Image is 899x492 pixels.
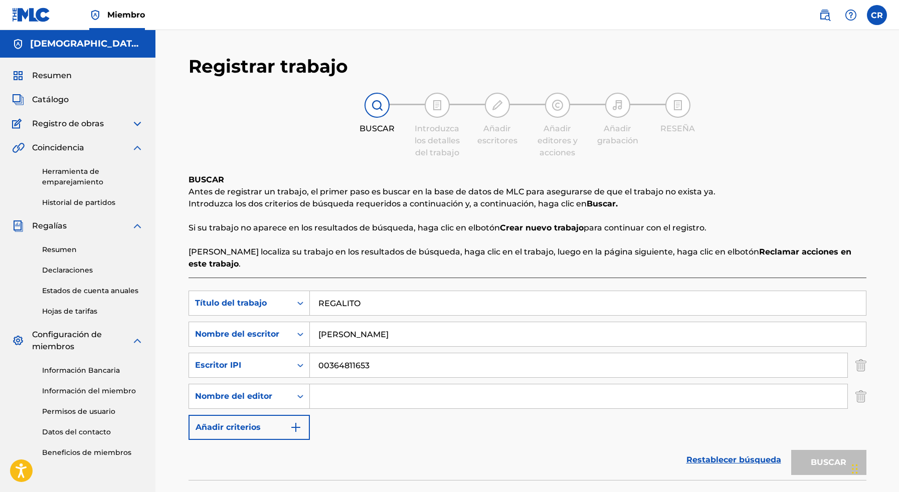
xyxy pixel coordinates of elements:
a: Datos del contacto [42,427,143,437]
p: Introduzca los dos criterios de búsqueda requeridos a continuación y, a continuación, haga clic en [189,198,866,210]
img: Cuentas [12,38,24,50]
img: Ampliar [131,220,143,232]
p: Si su trabajo no aparece en los resultados de búsqueda, haga clic en el botón para continuar con ... [189,222,866,234]
p: [PERSON_NAME] localiza su trabajo en los resultados de búsqueda, haga clic en el trabajo, luego e... [189,246,866,270]
span: Resumen [32,70,72,82]
a: Resumen [42,244,143,255]
span: Coincidencia [32,142,84,154]
div: Menú de usuario [867,5,887,25]
img: icono del indicador de paso para la búsqueda [371,99,383,111]
img: icono indicador de paso para agregar escritores [491,99,503,111]
button: Añadir criterios [189,415,310,440]
img: Ampliar [131,335,143,347]
img: Criterio de eliminación [855,353,866,378]
a: Restablecer búsqueda [681,449,786,471]
span: Catálogo [32,94,69,106]
a: Declaraciones [42,265,143,276]
span: Miembro [107,9,145,21]
a: Hojas de tarifas [42,306,143,317]
span: Registro de obras [32,118,104,130]
img: Titular de derechos máximos [89,9,101,21]
strong: Buscar. [587,199,618,208]
iframe: Widget de chat [849,444,899,492]
img: icono indicador de paso para Agregar editores y acciones [552,99,564,111]
div: Arrastrar [852,454,858,484]
p: Antes de registrar un trabajo, el primer paso es buscar en la base de datos de MLC para asegurars... [189,186,866,198]
img: Criterio de eliminación [855,384,866,409]
div: ayuda [841,5,861,25]
img: icono del indicador de paso para Introducir los detalles del trabajo [431,99,443,111]
h5: CRISTIANO ROSARIO [30,38,143,50]
h2: Registrar trabajo [189,55,348,78]
div: Añadir escritores [472,123,522,147]
img: Configuración de miembros [12,335,24,347]
div: Nombre del escritor [195,328,285,340]
iframe: Centro de recursos [871,327,899,410]
img: icono del indicador de paso para añadir grabación [612,99,624,111]
form: Formulario de búsqueda [189,291,866,480]
img: 9d2ae6d4665cec9f34b9.svg [290,421,302,433]
img: Coincidencia [12,142,25,154]
img: Logotipo de MLC [12,8,51,22]
a: ResumenResumen [12,70,72,82]
a: Información Bancaria [42,365,143,376]
img: Resumen [12,70,24,82]
strong: Reclamar acciones en este trabajo [189,247,851,269]
a: Permisos de usuario [42,406,143,417]
img: BUSCAR [819,9,831,21]
a: Historial de partidos [42,197,143,208]
div: RESEÑA [653,123,703,135]
div: Introduzca los detalles del trabajo [412,123,462,159]
div: Título del trabajo [195,297,285,309]
span: Configuración de miembros [32,329,131,353]
a: Estados de cuenta anuales [42,286,143,296]
div: Añadir editores y acciones [532,123,583,159]
img: icono del indicador de paso para revisión [672,99,684,111]
a: Información del miembro [42,386,143,396]
strong: Crear nuevo trabajo [500,223,584,232]
img: Ampliar [131,118,143,130]
b: BUSCAR [189,175,224,184]
div: Añadir grabación [593,123,643,147]
img: Catálogo [12,94,24,106]
a: Beneficios de miembros [42,447,143,458]
img: ayuda [845,9,857,21]
img: Registro de obras [12,118,25,130]
img: Ampliar [131,142,143,154]
img: Regalías [12,220,24,232]
a: Herramienta de emparejamiento [42,166,143,187]
div: Nombre del editor [195,390,285,402]
div: Escritor IPI [195,359,285,371]
a: CatálogoCatálogo [12,94,69,106]
a: Búsqueda pública [815,5,835,25]
div: BUSCAR [352,123,402,135]
span: Regalías [32,220,67,232]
